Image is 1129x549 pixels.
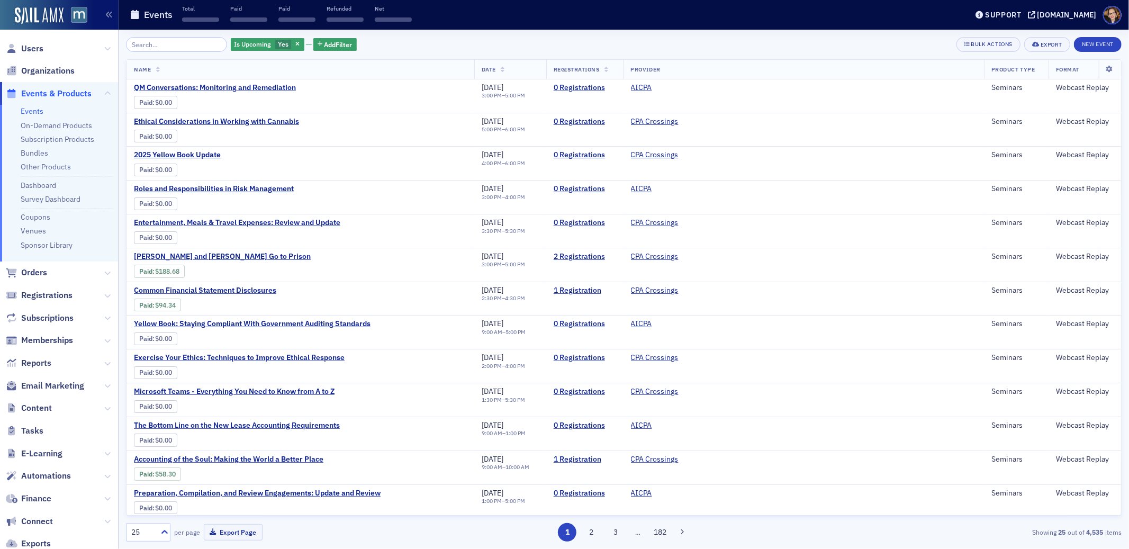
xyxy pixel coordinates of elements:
div: – [482,397,525,403]
div: Seminars [991,83,1041,93]
span: ‌ [182,17,219,22]
time: 5:00 PM [482,125,502,133]
div: Paid: 0 - $0 [134,332,177,345]
span: : [139,132,156,140]
div: Webcast Replay [1056,252,1114,262]
div: Webcast Replay [1056,83,1114,93]
a: Exercise Your Ethics: Techniques to Improve Ethical Response [134,353,345,363]
a: QM Conversations: Monitoring and Remediation [134,83,312,93]
button: [DOMAIN_NAME] [1028,11,1100,19]
div: – [482,295,525,302]
time: 2:30 PM [482,294,502,302]
button: 3 [606,523,625,542]
a: 0 Registrations [554,319,616,329]
span: AICPA [631,83,698,93]
span: Email Marketing [21,380,84,392]
span: CPA Crossings [631,117,698,127]
a: 0 Registrations [554,150,616,160]
span: [DATE] [482,454,503,464]
time: 1:30 PM [482,396,502,403]
span: The Bottom Line on the New Lease Accounting Requirements [134,421,340,430]
a: Users [6,43,43,55]
img: SailAMX [15,7,64,24]
div: Paid: 0 - $0 [134,197,177,210]
span: ‌ [230,17,267,22]
span: : [139,402,156,410]
div: Paid: 0 - $0 [134,164,177,176]
div: Webcast Replay [1056,184,1114,194]
button: New Event [1074,37,1122,52]
span: E-Learning [21,448,62,460]
span: : [139,233,156,241]
a: 1 Registration [554,286,616,295]
div: Support [985,10,1022,20]
a: Survey Dashboard [21,194,80,204]
div: Seminars [991,286,1041,295]
span: 2025 Yellow Book Update [134,150,312,160]
span: … [630,527,645,537]
time: 5:00 PM [505,497,525,505]
a: Sponsor Library [21,240,73,250]
div: – [482,228,525,235]
img: SailAMX [71,7,87,23]
span: Date [482,66,496,73]
a: Paid [139,335,152,343]
a: 0 Registrations [554,218,616,228]
a: Subscription Products [21,134,94,144]
span: Entertainment, Meals & Travel Expenses: Review and Update [134,218,340,228]
div: Seminars [991,150,1041,160]
a: Paid [139,233,152,241]
span: CPA Crossings [631,286,698,295]
button: Export Page [204,524,263,541]
time: 5:00 PM [505,92,525,99]
a: E-Learning [6,448,62,460]
a: Paid [139,200,152,208]
span: Todd and Julie Chrisley Go to Prison [134,252,312,262]
a: On-Demand Products [21,121,92,130]
div: Paid: 1 - $9434 [134,299,181,311]
span: [DATE] [482,386,503,396]
a: Other Products [21,162,71,172]
time: 5:30 PM [505,227,525,235]
span: CPA Crossings [631,150,698,160]
time: 5:00 PM [505,260,525,268]
span: Format [1056,66,1079,73]
strong: 25 [1056,527,1068,537]
a: Paid [139,301,152,309]
span: : [139,436,156,444]
p: Net [375,5,412,12]
span: [DATE] [482,83,503,92]
time: 6:00 PM [505,159,525,167]
a: Tasks [6,425,43,437]
a: Finance [6,493,51,505]
span: Profile [1103,6,1122,24]
span: : [139,166,156,174]
a: Yellow Book: Staying Compliant With Government Auditing Standards [134,319,371,329]
time: 5:30 PM [505,396,525,403]
span: $94.34 [156,301,176,309]
button: AddFilter [313,38,357,51]
span: $0.00 [156,368,173,376]
span: Reports [21,357,51,369]
span: Connect [21,516,53,527]
span: Yes [278,40,288,48]
span: $0.00 [156,436,173,444]
span: Orders [21,267,47,278]
span: $0.00 [156,402,173,410]
a: Reports [6,357,51,369]
div: – [482,363,525,370]
span: Users [21,43,43,55]
label: per page [174,527,200,537]
a: Memberships [6,335,73,346]
div: – [482,498,525,505]
span: [DATE] [482,420,503,430]
div: – [482,329,526,336]
div: Webcast Replay [1056,421,1114,430]
a: CPA Crossings [631,286,679,295]
button: Export [1024,37,1070,52]
span: $0.00 [156,166,173,174]
div: Webcast Replay [1056,489,1114,498]
input: Search… [126,37,227,52]
time: 2:00 PM [482,362,502,370]
span: Organizations [21,65,75,77]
